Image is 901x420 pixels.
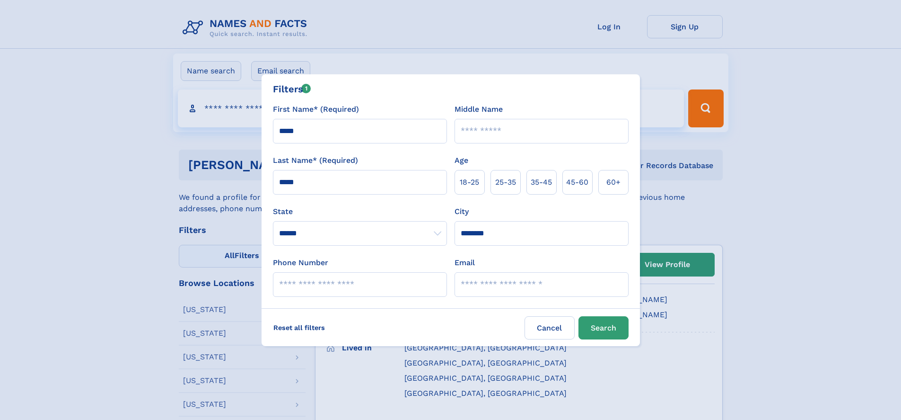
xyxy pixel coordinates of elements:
button: Search [578,316,629,340]
label: Age [455,155,468,166]
label: Email [455,257,475,268]
div: Filters [273,82,311,96]
label: Reset all filters [267,316,331,339]
span: 45‑60 [566,177,588,188]
span: 25‑35 [495,177,516,188]
label: Phone Number [273,257,328,268]
label: City [455,206,469,217]
label: Last Name* (Required) [273,155,358,166]
label: State [273,206,447,217]
span: 35‑45 [531,177,552,188]
span: 18‑25 [460,177,479,188]
label: First Name* (Required) [273,104,359,115]
label: Middle Name [455,104,503,115]
span: 60+ [606,177,621,188]
label: Cancel [525,316,575,340]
